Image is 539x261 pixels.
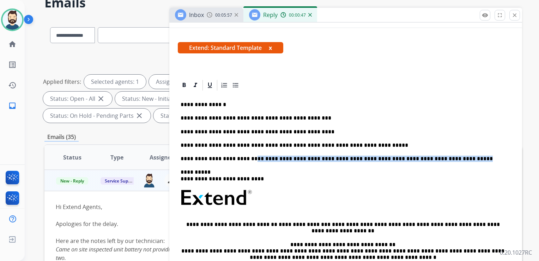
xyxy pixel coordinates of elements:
[2,10,22,30] img: avatar
[43,77,81,86] p: Applied filters:
[63,153,81,162] span: Status
[190,80,201,91] div: Italic
[205,80,215,91] div: Underline
[230,80,241,91] div: Bullet List
[497,12,503,18] mat-icon: fullscreen
[511,12,518,18] mat-icon: close
[150,153,174,162] span: Assignee
[44,133,79,141] p: Emails (35)
[143,173,156,187] img: agent-avatar
[149,75,204,89] div: Assigned to me
[56,237,421,245] div: Here are the notes left by our technician:
[8,101,17,110] mat-icon: inbox
[8,40,17,48] mat-icon: home
[219,80,230,91] div: Ordered List
[115,92,189,106] div: Status: New - Initial
[167,176,176,185] mat-icon: person_remove
[178,42,283,53] span: Extend: Standard Template
[8,60,17,69] mat-icon: list_alt
[289,12,306,18] span: 00:00:47
[43,92,112,106] div: Status: Open - All
[110,153,123,162] span: Type
[135,111,144,120] mat-icon: close
[215,12,232,18] span: 00:05:57
[269,43,272,52] button: x
[43,109,151,123] div: Status: On Hold - Pending Parts
[97,94,105,103] mat-icon: close
[56,220,421,228] div: Apologies for the delay.
[189,11,204,19] span: Inbox
[56,177,88,185] span: New - Reply
[153,109,248,123] div: Status: On Hold - Servicers
[500,248,532,257] p: 0.20.1027RC
[101,177,141,185] span: Service Support
[482,12,488,18] mat-icon: remove_red_eye
[179,80,189,91] div: Bold
[263,11,278,19] span: Reply
[8,81,17,89] mat-icon: history
[84,75,146,89] div: Selected agents: 1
